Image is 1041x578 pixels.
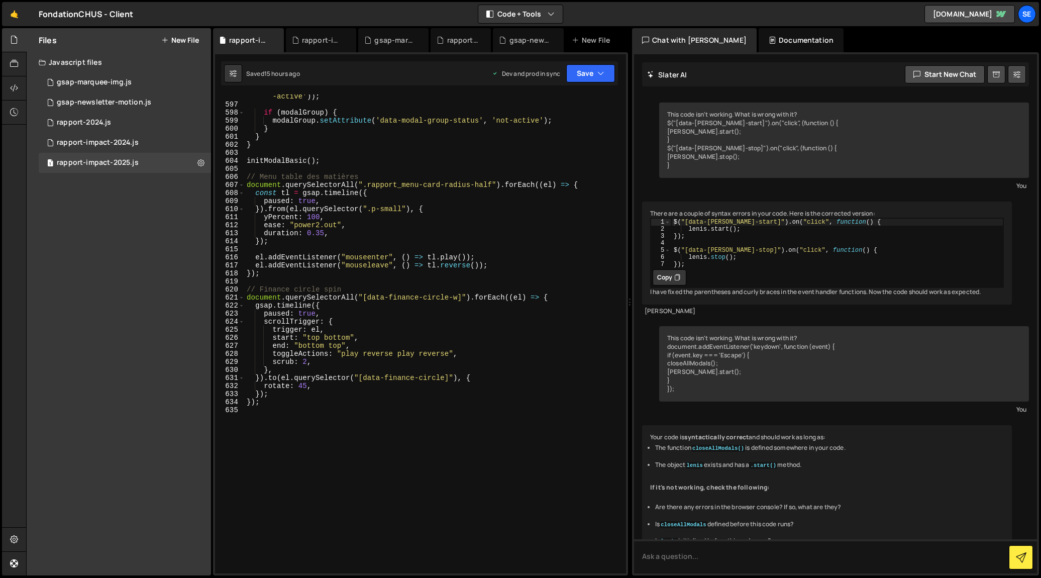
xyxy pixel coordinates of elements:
div: 631 [215,374,245,382]
div: There are a couple of syntax errors in your code. Here is the corrected version: I have fixed the... [642,202,1012,305]
button: Start new chat [905,65,985,83]
div: You [662,180,1026,191]
div: 617 [215,261,245,269]
li: Is initialized before this code runs? [655,537,1004,545]
div: 599 [215,117,245,125]
div: 604 [215,157,245,165]
li: Is defined before this code runs? [655,520,1004,529]
div: 633 [215,390,245,398]
div: Chat with [PERSON_NAME] [632,28,757,52]
div: 614 [215,237,245,245]
div: 623 [215,310,245,318]
div: 600 [215,125,245,133]
div: gsap-newsletter-motion.js [57,98,151,107]
div: 5 [651,247,671,254]
div: gsap-marquee-img.js [374,35,417,45]
div: Javascript files [27,52,211,72]
div: 620 [215,285,245,294]
div: 632 [215,382,245,390]
li: The object exists and has a method. [655,461,1004,469]
li: The function is defined somewhere in your code. [655,444,1004,452]
div: 618 [215,269,245,277]
div: rapport-impact-2025.js [229,35,271,45]
h2: Slater AI [647,70,687,79]
div: 616 [215,253,245,261]
div: gsap-marquee-img.js [57,78,132,87]
div: 597 [215,101,245,109]
div: 598 [215,109,245,117]
code: .start() [749,462,777,469]
div: [PERSON_NAME] [645,307,1009,316]
div: 630 [215,366,245,374]
div: 610 [215,205,245,213]
div: 605 [215,165,245,173]
div: 634 [215,398,245,406]
button: New File [161,36,199,44]
strong: If it's not working, check the following: [650,483,770,492]
div: 601 [215,133,245,141]
a: 🤙 [2,2,27,26]
strong: syntactically correct [684,433,749,441]
div: 9197/47368.js [39,92,211,113]
div: 609 [215,197,245,205]
div: 635 [215,406,245,414]
div: 603 [215,149,245,157]
div: 629 [215,358,245,366]
div: 624 [215,318,245,326]
div: 613 [215,229,245,237]
div: 3 [651,233,671,240]
div: FondationCHUS - Client [39,8,134,20]
div: rapport-impact-2024.js [302,35,344,45]
a: Se [1018,5,1036,23]
div: gsap-newsletter-motion.js [509,35,552,45]
div: 7 [651,261,671,268]
div: 628 [215,350,245,358]
code: closeAllModals [660,521,707,528]
div: You [662,404,1026,415]
div: 608 [215,189,245,197]
div: 606 [215,173,245,181]
span: 1 [47,160,53,168]
div: 9197/47418.js [39,133,211,153]
div: 626 [215,334,245,342]
div: 615 [215,245,245,253]
div: Dev and prod in sync [492,69,560,78]
button: Copy [653,269,686,285]
div: rapport-2024.js [57,118,111,127]
div: 6 [651,254,671,261]
div: This code isn't working. What is wrong with it? document.addEventListener('keydown', function (ev... [659,326,1029,402]
code: closeAllModals() [691,445,745,452]
div: 9197/42513.js [39,153,211,173]
div: 622 [215,302,245,310]
div: rapport-impact-2024.js [57,138,139,147]
div: 15 hours ago [264,69,300,78]
li: Are there any errors in the browser console? If so, what are they? [655,503,1004,512]
div: 625 [215,326,245,334]
div: 9197/19789.js [39,113,211,133]
div: 9197/37632.js [39,72,211,92]
div: This code isn't working. What is wrong with it? $("[data-[PERSON_NAME]-start]").on("click", (func... [659,103,1029,178]
div: 611 [215,213,245,221]
div: 602 [215,141,245,149]
div: 1 [651,219,671,226]
button: Code + Tools [478,5,563,23]
div: rapport-impact-2025.js [57,158,139,167]
a: [DOMAIN_NAME] [924,5,1015,23]
div: Saved [246,69,300,78]
div: New File [572,35,614,45]
div: 619 [215,277,245,285]
div: 627 [215,342,245,350]
div: 4 [651,240,671,247]
div: Documentation [759,28,844,52]
code: lenis [686,462,704,469]
div: 621 [215,294,245,302]
div: 2 [651,226,671,233]
button: Save [566,64,615,82]
h2: Files [39,35,57,46]
div: 612 [215,221,245,229]
code: lenis [660,538,678,545]
div: rapport-2024.js [447,35,479,45]
div: 607 [215,181,245,189]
